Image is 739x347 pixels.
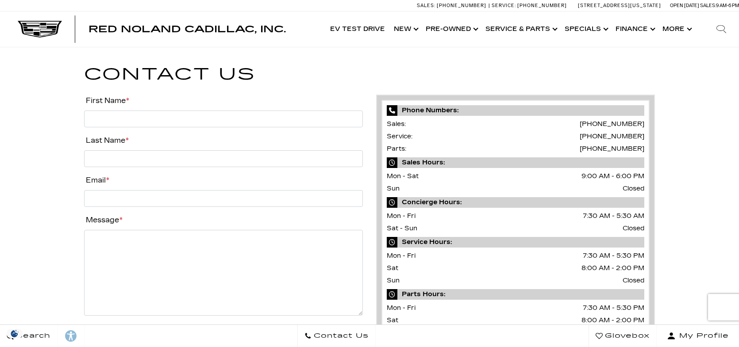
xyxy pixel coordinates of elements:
[387,145,406,153] span: Parts:
[492,3,516,8] span: Service:
[84,95,129,107] label: First Name
[387,264,398,272] span: Sat
[387,212,416,220] span: Mon - Fri
[387,157,644,168] span: Sales Hours:
[583,250,644,262] span: 7:30 AM - 5:30 PM
[580,120,644,128] a: [PHONE_NUMBER]
[387,120,406,128] span: Sales:
[387,252,416,259] span: Mon - Fri
[421,11,481,47] a: Pre-Owned
[84,61,655,88] h1: Contact Us
[387,105,644,116] span: Phone Numbers:
[387,237,644,248] span: Service Hours:
[583,210,644,222] span: 7:30 AM - 5:30 AM
[84,174,109,187] label: Email
[387,304,416,312] span: Mon - Fri
[84,134,129,147] label: Last Name
[670,3,699,8] span: Open [DATE]
[581,262,644,275] span: 8:00 AM - 2:00 PM
[387,225,417,232] span: Sat - Sun
[603,330,650,342] span: Glovebox
[387,197,644,208] span: Concierge Hours:
[387,172,419,180] span: Mon - Sat
[437,3,486,8] span: [PHONE_NUMBER]
[387,133,412,140] span: Service:
[297,325,376,347] a: Contact Us
[623,222,644,235] span: Closed
[583,302,644,314] span: 7:30 AM - 5:30 PM
[481,11,560,47] a: Service & Parts
[387,277,400,284] span: Sun
[417,3,489,8] a: Sales: [PHONE_NUMBER]
[623,275,644,287] span: Closed
[578,3,661,8] a: [STREET_ADDRESS][US_STATE]
[589,325,657,347] a: Glovebox
[700,3,716,8] span: Sales:
[580,145,644,153] a: [PHONE_NUMBER]
[389,11,421,47] a: New
[326,11,389,47] a: EV Test Drive
[658,11,695,47] button: More
[84,214,123,226] label: Message
[387,289,644,300] span: Parts Hours:
[18,21,62,38] img: Cadillac Dark Logo with Cadillac White Text
[716,3,739,8] span: 9 AM-6 PM
[417,3,435,8] span: Sales:
[4,329,25,338] section: Click to Open Cookie Consent Modal
[517,3,567,8] span: [PHONE_NUMBER]
[581,314,644,327] span: 8:00 AM - 2:00 PM
[14,330,50,342] span: Search
[581,170,644,183] span: 9:00 AM - 6:00 PM
[387,316,398,324] span: Sat
[560,11,611,47] a: Specials
[611,11,658,47] a: Finance
[387,185,400,192] span: Sun
[4,329,25,338] img: Opt-Out Icon
[623,183,644,195] span: Closed
[657,325,739,347] button: Open user profile menu
[89,25,286,34] a: Red Noland Cadillac, Inc.
[489,3,569,8] a: Service: [PHONE_NUMBER]
[580,133,644,140] a: [PHONE_NUMBER]
[89,24,286,34] span: Red Noland Cadillac, Inc.
[676,330,729,342] span: My Profile
[312,330,369,342] span: Contact Us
